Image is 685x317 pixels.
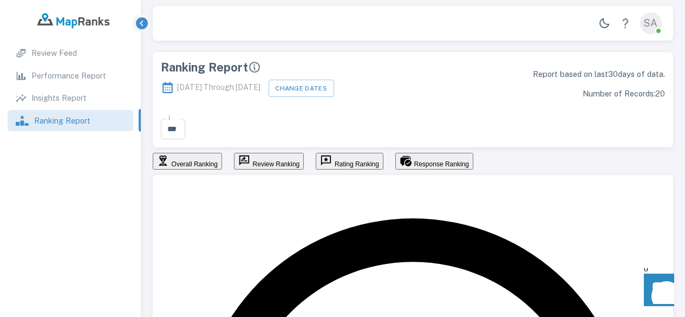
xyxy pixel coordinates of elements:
[395,153,473,170] button: Response Ranking
[168,114,170,122] label: Locations
[316,153,383,170] button: Rating Ranking
[640,12,662,34] div: SA
[615,12,636,34] a: Help Center
[31,92,87,104] p: Insights Report
[634,268,680,315] iframe: Front Chat
[8,110,133,132] a: Ranking Report
[234,153,304,170] button: Review Ranking
[419,88,665,100] p: Number of Records: 20
[34,115,90,127] p: Ranking Report
[8,87,133,109] a: Insights Report
[161,60,407,74] div: Ranking Report
[269,80,334,96] button: Change Dates
[8,65,133,87] a: Performance Report
[161,77,260,98] p: [DATE] Through [DATE]
[419,68,665,80] p: Report based on last 30 days of data.
[167,121,181,135] button: Open
[31,70,106,82] p: Performance Report
[31,47,77,59] p: Review Feed
[37,9,110,34] img: logo
[153,153,222,170] button: Overall Ranking
[8,42,133,64] a: Review Feed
